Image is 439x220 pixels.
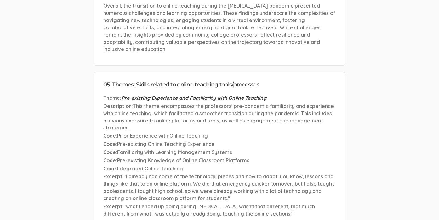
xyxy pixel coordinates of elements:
[103,94,336,102] p: :
[103,95,120,101] span: Theme
[103,157,116,164] span: Code
[103,2,336,53] p: Overall, the transition to online teaching during the [MEDICAL_DATA] pandemic presented numerous ...
[117,133,208,139] span: Prior Experience with Online Teaching
[103,140,336,148] p: :
[117,157,249,164] span: Pre-existing Knowledge of Online Classroom Platforms
[103,133,116,139] span: Code
[117,165,183,172] span: Integrated Online Teaching
[103,203,123,210] span: Excerpt
[103,173,123,180] span: Excerpt
[103,173,334,201] span: "I already had some of the technology pieces and how to adapt, you know, lessons and things like ...
[103,203,336,217] p: :
[103,165,116,172] span: Code
[103,203,315,217] span: "what I ended up doing during [MEDICAL_DATA] wasn't that different, that much different from what...
[103,157,336,164] p: :
[103,173,336,202] p: :
[103,82,336,88] h4: 05. Themes: Skills related to online teaching tools/processes
[103,103,334,131] span: This theme encompasses the professors' pre-pandemic familiarity and experience with online teachi...
[103,132,336,140] p: :
[103,103,132,109] span: Description
[103,149,336,156] p: :
[121,95,266,101] span: Pre-existing Experience and Familiarity with Online Teaching
[103,103,336,131] p: :
[408,190,439,220] iframe: Chat Widget
[103,141,116,147] span: Code
[103,165,336,172] p: :
[117,141,214,147] span: Pre-existing Online Teaching Experience
[117,149,232,155] span: Familiarity with Learning Management Systems
[103,149,116,155] span: Code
